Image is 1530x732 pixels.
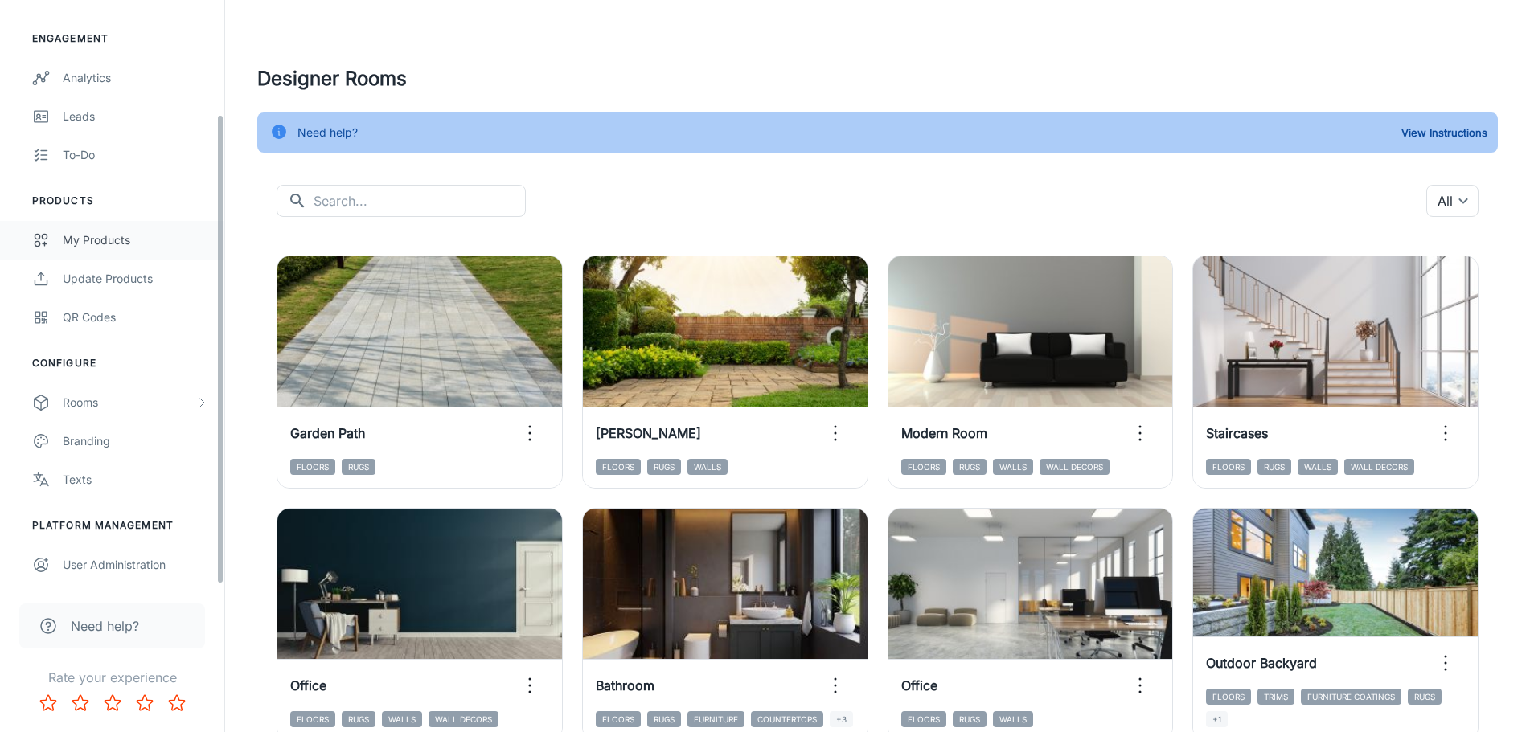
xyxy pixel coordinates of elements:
[32,687,64,719] button: Rate 1 star
[63,556,208,574] div: User Administration
[596,676,654,695] h6: Bathroom
[901,711,946,727] span: Floors
[1206,711,1228,727] span: +1
[64,687,96,719] button: Rate 2 star
[342,459,375,475] span: Rugs
[953,711,987,727] span: Rugs
[1257,459,1291,475] span: Rugs
[1301,689,1401,705] span: Furniture Coatings
[63,146,208,164] div: To-do
[63,471,208,489] div: Texts
[63,432,208,450] div: Branding
[1040,459,1110,475] span: Wall Decors
[647,711,681,727] span: Rugs
[297,117,358,148] div: Need help?
[1206,653,1317,673] h6: Outdoor Backyard
[257,64,1498,93] h4: Designer Rooms
[687,711,744,727] span: Furniture
[901,459,946,475] span: Floors
[901,676,937,695] h6: Office
[290,711,335,727] span: Floors
[161,687,193,719] button: Rate 5 star
[1206,423,1268,443] h6: Staircases
[647,459,681,475] span: Rugs
[687,459,728,475] span: Walls
[63,108,208,125] div: Leads
[290,423,365,443] h6: Garden Path
[63,309,208,326] div: QR Codes
[13,668,211,687] p: Rate your experience
[596,711,641,727] span: Floors
[382,711,422,727] span: Walls
[1397,121,1491,145] button: View Instructions
[993,459,1033,475] span: Walls
[290,676,326,695] h6: Office
[1206,689,1251,705] span: Floors
[63,394,195,411] div: Rooms
[96,687,129,719] button: Rate 3 star
[1344,459,1414,475] span: Wall Decors
[314,185,526,217] input: Search...
[596,423,701,443] h6: [PERSON_NAME]
[1257,689,1294,705] span: Trims
[1408,689,1442,705] span: Rugs
[751,711,823,727] span: Countertops
[342,711,375,727] span: Rugs
[429,711,498,727] span: Wall Decors
[830,711,853,727] span: +3
[63,69,208,87] div: Analytics
[1426,185,1479,217] div: All
[953,459,987,475] span: Rugs
[290,459,335,475] span: Floors
[993,711,1033,727] span: Walls
[63,270,208,288] div: Update Products
[129,687,161,719] button: Rate 4 star
[63,231,208,249] div: My Products
[596,459,641,475] span: Floors
[901,423,987,443] h6: Modern Room
[1298,459,1338,475] span: Walls
[71,616,139,636] span: Need help?
[1206,459,1251,475] span: Floors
